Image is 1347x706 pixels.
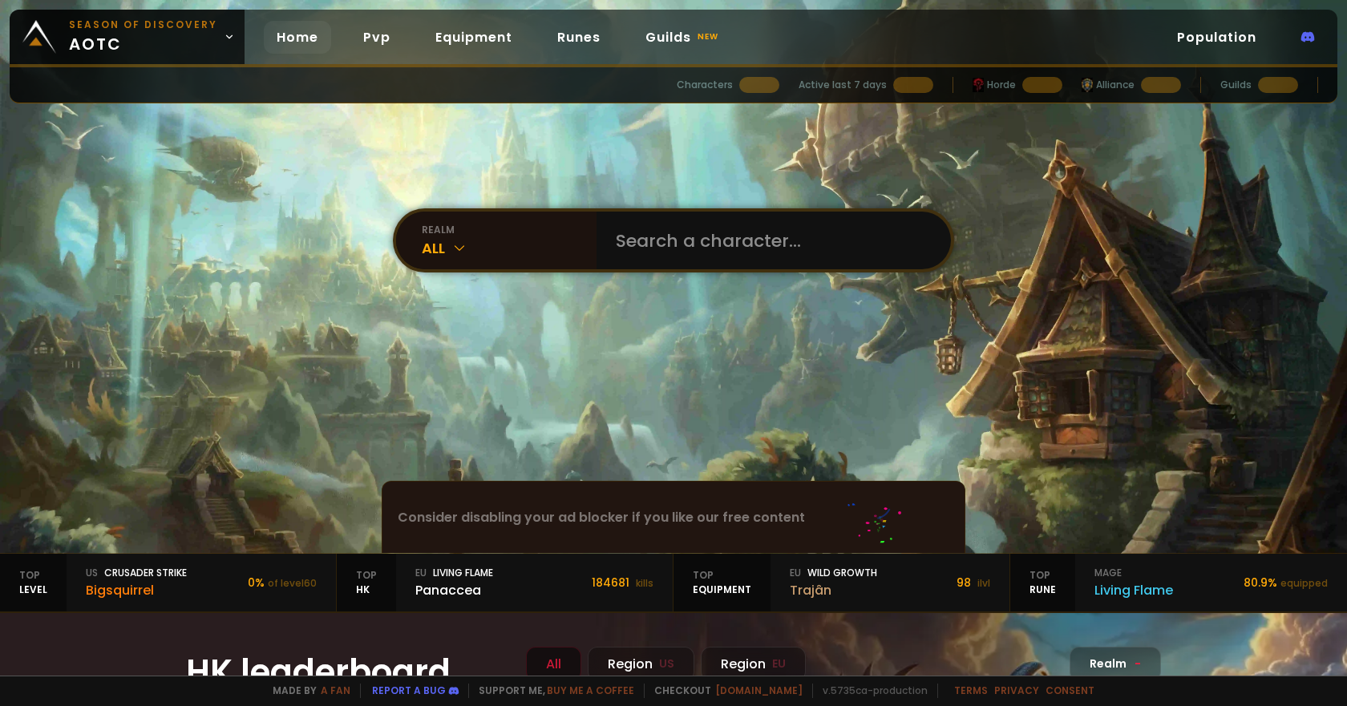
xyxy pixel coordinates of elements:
[701,647,806,681] div: Region
[86,580,187,600] div: Bigsquirrel
[264,21,331,54] a: Home
[69,18,217,56] span: aotc
[636,576,653,590] small: kills
[1244,575,1328,591] div: 80.9 %
[19,568,47,583] span: Top
[263,684,350,698] span: Made by
[415,566,493,580] div: Living Flame
[1046,684,1094,697] a: Consent
[544,21,613,54] a: Runes
[790,566,801,580] span: eu
[659,656,674,672] small: US
[268,576,317,590] small: of level 60
[715,684,803,697] a: [DOMAIN_NAME]
[1010,554,1347,611] a: TopRunemageLiving Flame80.9%equipped
[10,10,245,64] a: Season of Discoveryaotc
[1082,78,1093,92] img: horde
[1094,566,1122,580] span: mage
[772,656,786,672] small: EU
[422,223,597,237] div: realm
[954,684,988,697] a: Terms
[790,580,877,600] div: Trajân
[415,566,427,580] span: eu
[799,78,887,92] div: Active last 7 days
[693,568,751,583] span: Top
[994,684,1039,697] a: Privacy
[1082,78,1135,92] div: Alliance
[1220,78,1252,92] div: Guilds
[694,27,722,46] small: new
[1070,647,1161,681] div: Realm
[592,575,653,591] div: 184681
[423,21,525,54] a: Equipment
[372,684,446,697] a: Report a bug
[973,78,1016,92] div: Horde
[468,684,634,698] span: Support me,
[633,21,734,54] a: Guildsnew
[606,212,932,269] input: Search a character...
[812,684,928,698] span: v. 5735ca - production
[977,576,990,590] small: ilvl
[186,647,507,697] h1: HK leaderboard
[1010,554,1075,611] div: Rune
[547,684,634,697] a: Buy me a coffee
[321,684,350,697] a: a fan
[1280,576,1328,590] small: equipped
[644,684,803,698] span: Checkout
[588,647,694,681] div: Region
[677,78,733,92] div: Characters
[1094,580,1173,600] div: Living Flame
[382,482,965,553] div: Consider disabling your ad blocker if you like our free content
[337,554,673,611] a: TopHKeuLiving FlamePanaccea184681 kills
[673,554,771,611] div: equipment
[422,237,597,259] div: All
[86,566,187,580] div: Crusader Strike
[957,575,990,591] div: 98
[973,78,984,92] img: horde
[673,554,1010,611] a: TopequipmenteuWild GrowthTrajân98 ilvl
[356,568,377,583] span: Top
[248,575,317,591] div: 0 %
[1135,656,1141,672] span: -
[526,647,581,681] div: All
[415,580,493,600] div: Panaccea
[1164,21,1269,54] a: Population
[86,566,98,580] span: us
[350,21,403,54] a: Pvp
[1029,568,1056,583] span: Top
[69,18,217,32] small: Season of Discovery
[337,554,396,611] div: HK
[790,566,877,580] div: Wild Growth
